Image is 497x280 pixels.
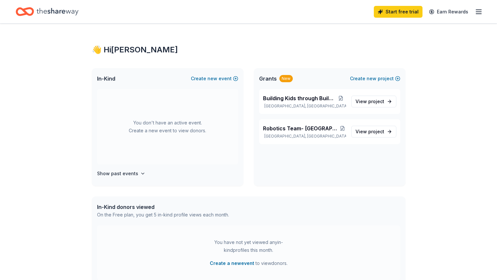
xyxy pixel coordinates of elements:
[263,134,346,139] p: [GEOGRAPHIC_DATA], [GEOGRAPHIC_DATA]
[351,126,396,138] a: View project
[207,75,217,83] span: new
[351,96,396,107] a: View project
[263,124,339,132] span: Robotics Team- [GEOGRAPHIC_DATA][PERSON_NAME]
[16,4,78,19] a: Home
[425,6,472,18] a: Earn Rewards
[97,170,138,177] h4: Show past events
[97,211,229,219] div: On the Free plan, you get 5 in-kind profile views each month.
[92,45,406,55] div: 👋 Hi [PERSON_NAME]
[97,170,145,177] button: Show past events
[210,259,254,267] button: Create a newevent
[368,129,384,134] span: project
[356,128,384,136] span: View
[97,75,115,83] span: In-Kind
[210,259,288,267] span: to view donors .
[208,238,290,254] div: You have not yet viewed any in-kind profiles this month.
[263,94,336,102] span: Building Kids through Building Robots
[367,75,376,83] span: new
[259,75,277,83] span: Grants
[97,89,238,164] div: You don't have an active event. Create a new event to view donors.
[374,6,422,18] a: Start free trial
[279,75,293,82] div: New
[263,103,346,109] p: [GEOGRAPHIC_DATA], [GEOGRAPHIC_DATA]
[368,99,384,104] span: project
[350,75,400,83] button: Createnewproject
[191,75,238,83] button: Createnewevent
[356,98,384,105] span: View
[97,203,229,211] div: In-Kind donors viewed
